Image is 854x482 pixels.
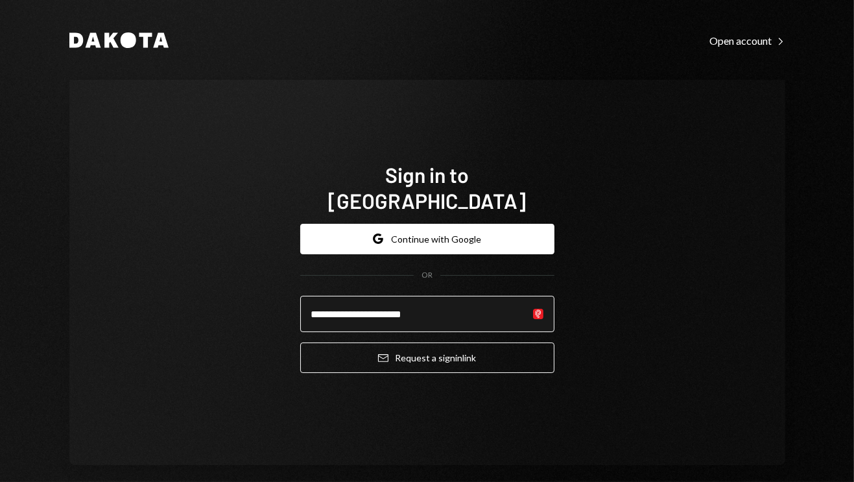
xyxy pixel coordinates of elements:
button: Request a signinlink [300,343,554,373]
button: Continue with Google [300,224,554,254]
div: OR [421,270,433,281]
div: Open account [710,34,785,47]
a: Open account [710,33,785,47]
h1: Sign in to [GEOGRAPHIC_DATA] [300,162,554,213]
